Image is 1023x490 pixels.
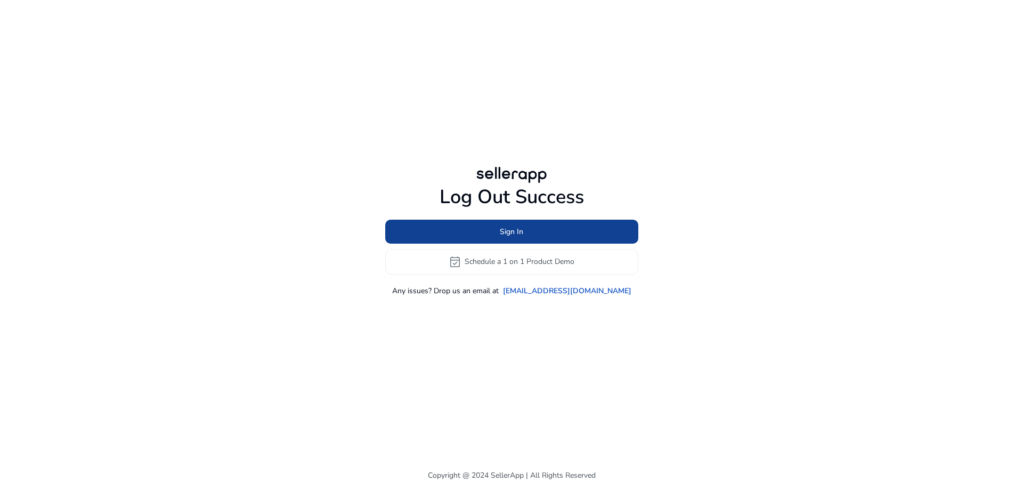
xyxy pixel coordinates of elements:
button: Sign In [385,220,638,244]
span: event_available [449,255,461,268]
p: Any issues? Drop us an email at [392,285,499,296]
button: event_availableSchedule a 1 on 1 Product Demo [385,249,638,275]
h1: Log Out Success [385,186,638,208]
span: Sign In [500,226,523,237]
a: [EMAIL_ADDRESS][DOMAIN_NAME] [503,285,631,296]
